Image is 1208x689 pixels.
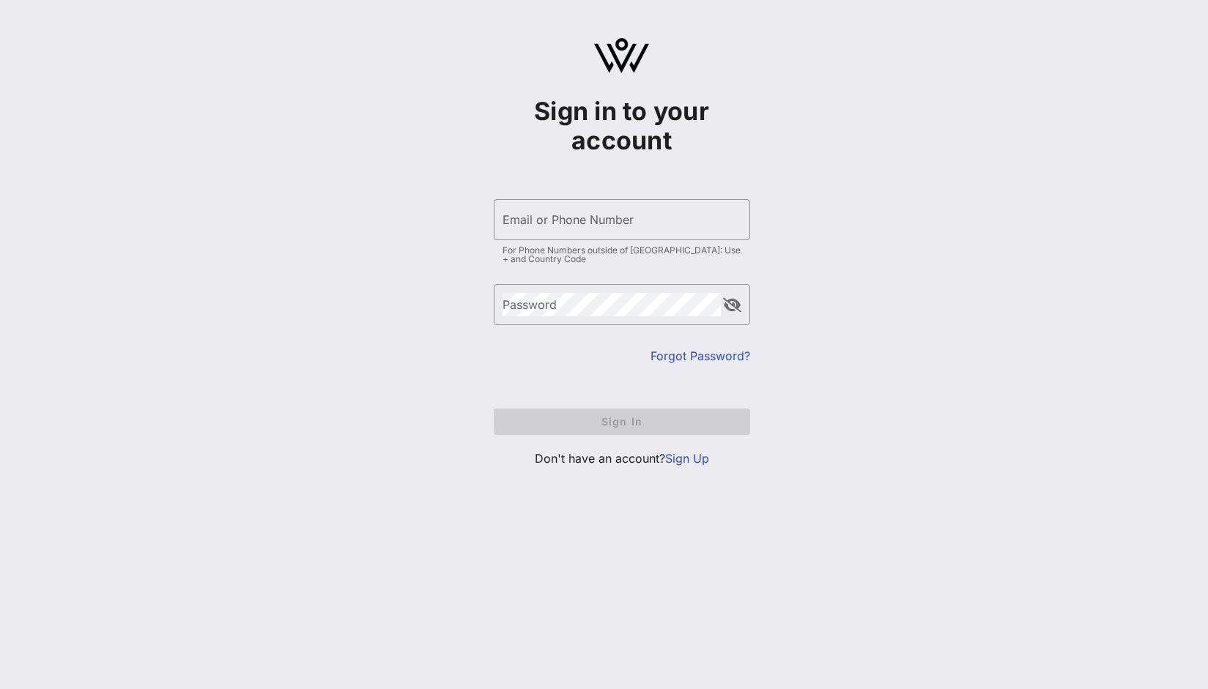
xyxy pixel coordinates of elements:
div: For Phone Numbers outside of [GEOGRAPHIC_DATA]: Use + and Country Code [503,246,741,264]
img: logo.svg [594,38,649,73]
a: Sign Up [665,451,709,466]
a: Forgot Password? [651,349,750,363]
h1: Sign in to your account [494,97,750,155]
p: Don't have an account? [494,450,750,467]
button: append icon [723,298,741,313]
